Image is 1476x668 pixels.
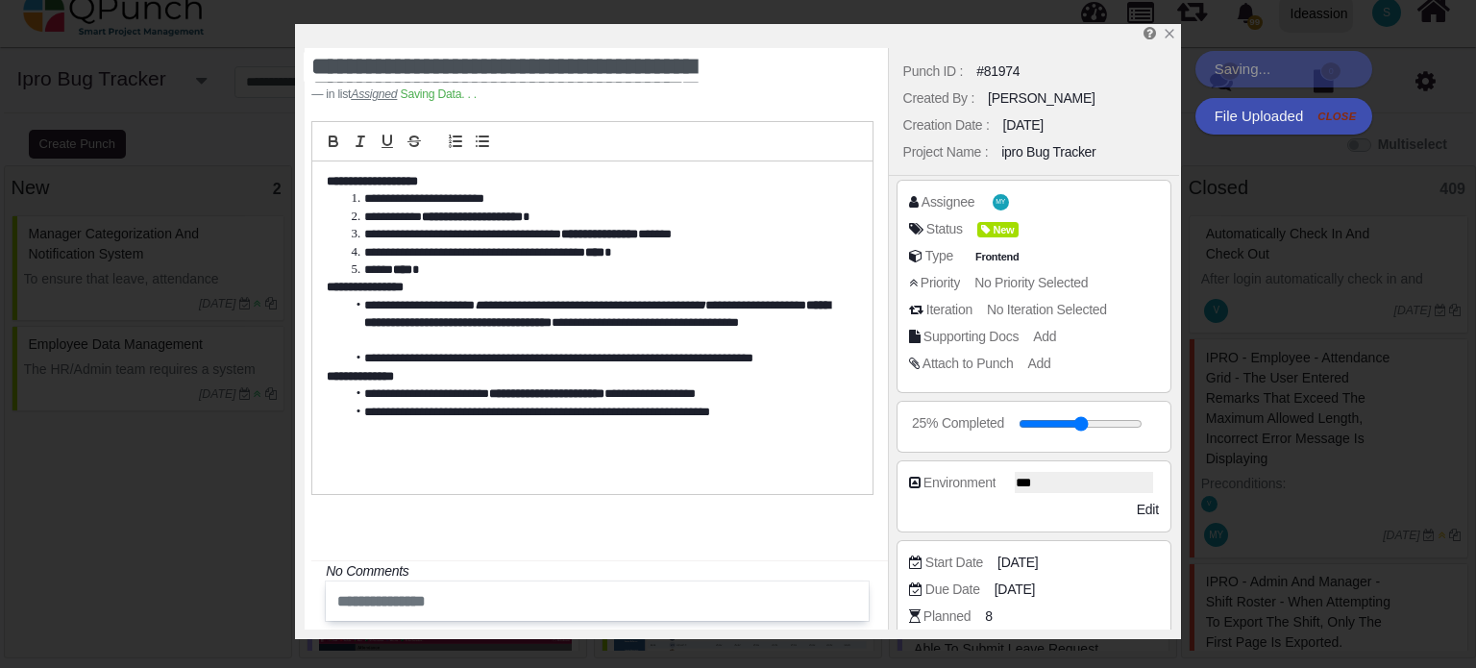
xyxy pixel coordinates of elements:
[326,563,408,579] i: No Comments
[1195,98,1373,135] div: File Uploaded
[351,87,397,101] u: Assigned
[1137,502,1159,517] span: Edit
[903,88,974,109] div: Created By :
[1163,26,1176,41] a: x
[1144,26,1156,40] i: Edit Punch
[925,553,983,573] div: Start Date
[1027,356,1050,371] span: Add
[987,302,1107,317] span: No Iteration Selected
[474,87,477,101] span: .
[467,87,470,101] span: .
[996,199,1005,206] span: MY
[988,88,1095,109] div: [PERSON_NAME]
[1317,109,1356,124] i: close
[995,580,1035,600] span: [DATE]
[977,219,1019,239] span: <div><span class="badge badge-secondary" style="background-color: #A4DD00"> <i class="fa fa-tag p...
[1001,142,1095,162] div: ipro Bug Tracker
[922,354,1014,374] div: Attach to Punch
[923,327,1019,347] div: Supporting Docs
[923,473,996,493] div: Environment
[974,275,1088,290] span: No Priority Selected
[922,192,974,212] div: Assignee
[925,246,953,266] div: Type
[351,87,397,101] cite: Source Title
[925,580,980,600] div: Due Date
[912,413,1004,433] div: 25% Completed
[1195,51,1373,87] div: Saving...
[401,87,477,101] span: Saving Data
[976,62,1020,82] div: #81974
[923,606,971,627] div: Planned
[1033,329,1056,344] span: Add
[972,249,1023,265] span: Frontend
[926,300,972,320] div: Iteration
[993,194,1009,210] span: Mohammed Yakub Raza Khan A
[1003,115,1044,136] div: [DATE]
[903,115,990,136] div: Creation Date :
[997,553,1038,573] span: [DATE]
[977,222,1019,238] span: New
[921,273,960,293] div: Priority
[926,219,963,239] div: Status
[1163,27,1176,40] svg: x
[985,606,993,627] span: 8
[461,87,464,101] span: .
[903,142,989,162] div: Project Name :
[903,62,964,82] div: Punch ID :
[311,86,775,103] footer: in list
